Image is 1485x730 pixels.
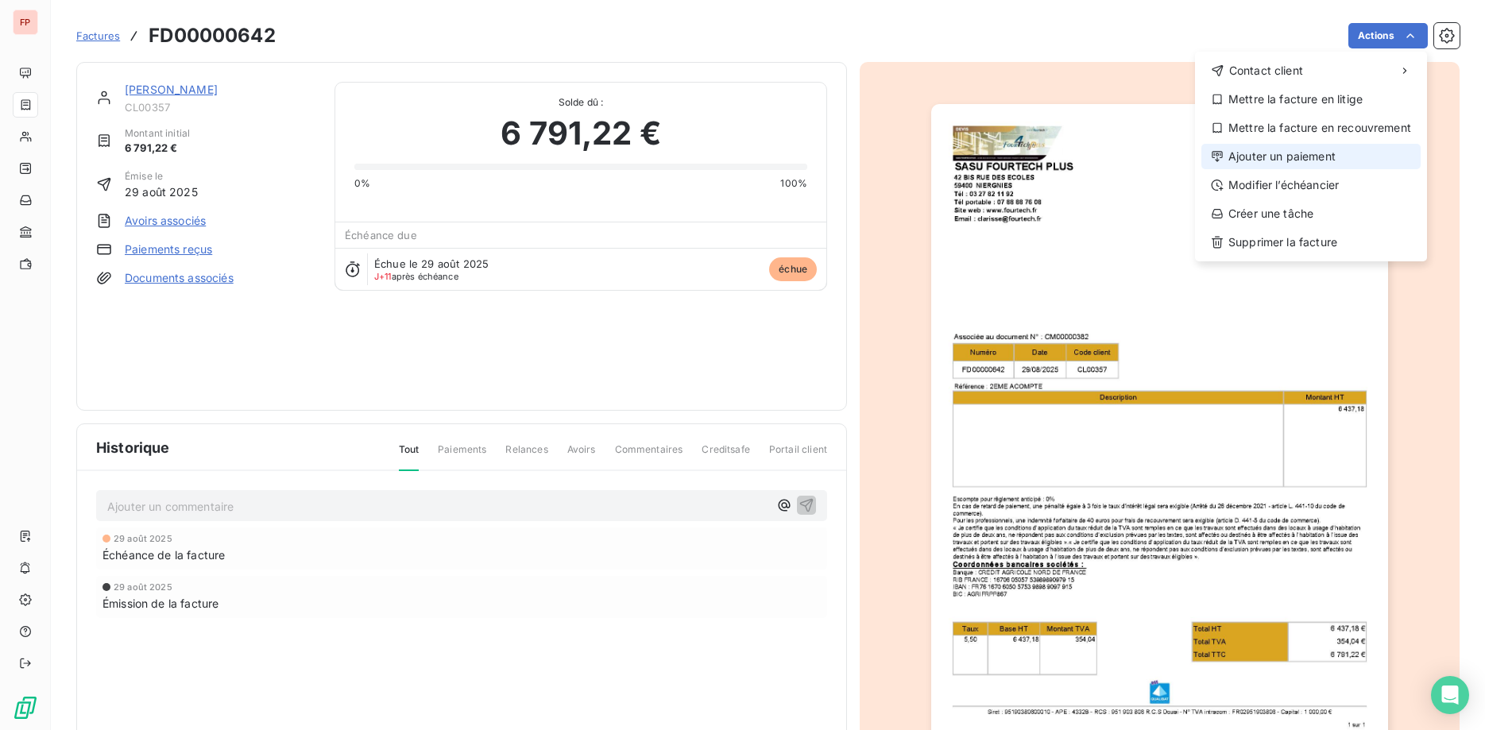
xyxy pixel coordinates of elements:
[1201,201,1421,226] div: Créer une tâche
[1201,230,1421,255] div: Supprimer la facture
[1201,87,1421,112] div: Mettre la facture en litige
[1195,52,1427,261] div: Actions
[1201,144,1421,169] div: Ajouter un paiement
[1201,115,1421,141] div: Mettre la facture en recouvrement
[1201,172,1421,198] div: Modifier l’échéancier
[1229,63,1303,79] span: Contact client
